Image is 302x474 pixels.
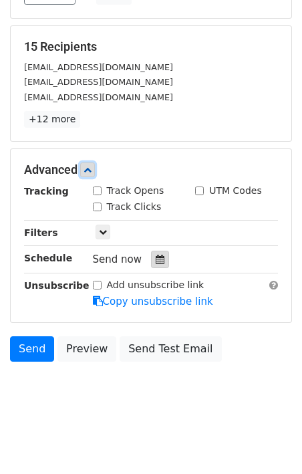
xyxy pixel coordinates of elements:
[235,410,302,474] div: Widget chat
[24,280,90,291] strong: Unsubscribe
[107,184,164,198] label: Track Opens
[24,77,173,87] small: [EMAIL_ADDRESS][DOMAIN_NAME]
[24,162,278,177] h5: Advanced
[24,227,58,238] strong: Filters
[235,410,302,474] iframe: Chat Widget
[24,253,72,263] strong: Schedule
[120,336,221,362] a: Send Test Email
[209,184,261,198] label: UTM Codes
[57,336,116,362] a: Preview
[107,200,162,214] label: Track Clicks
[24,39,278,54] h5: 15 Recipients
[10,336,54,362] a: Send
[107,278,204,292] label: Add unsubscribe link
[93,253,142,265] span: Send now
[93,295,213,308] a: Copy unsubscribe link
[24,111,80,128] a: +12 more
[24,186,69,197] strong: Tracking
[24,92,173,102] small: [EMAIL_ADDRESS][DOMAIN_NAME]
[24,62,173,72] small: [EMAIL_ADDRESS][DOMAIN_NAME]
